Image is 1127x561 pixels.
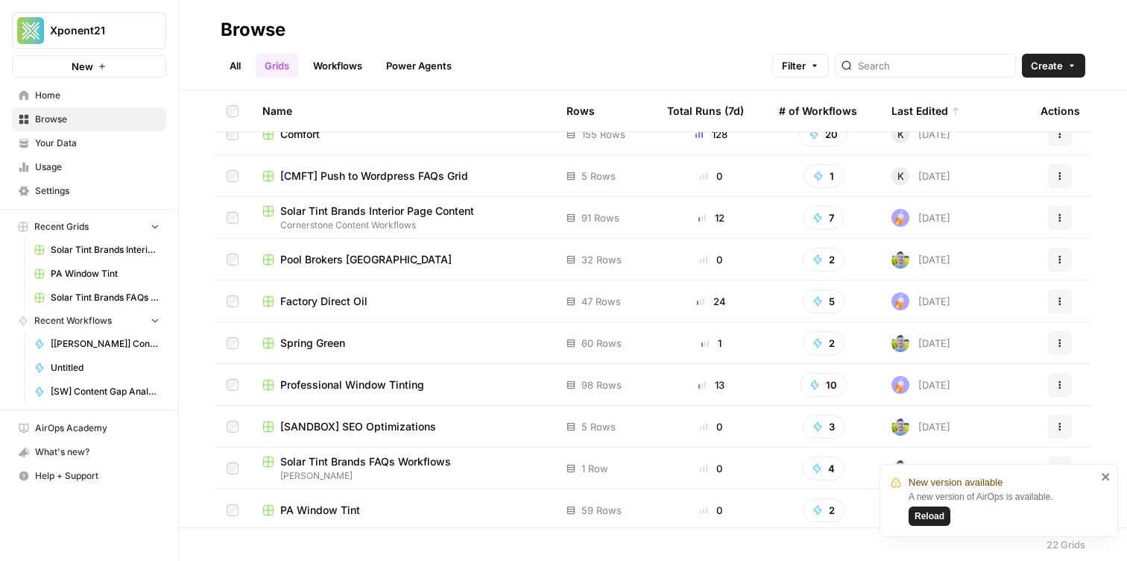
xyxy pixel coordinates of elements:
div: [DATE] [891,418,950,436]
button: Create [1022,54,1085,78]
span: 91 Rows [581,210,619,225]
a: [CMFT] Push to Wordpress FAQs Grid [262,169,543,184]
button: Workspace: Xponent21 [12,12,166,49]
a: Solar Tint Brands FAQs Workflows [28,286,166,310]
div: 0 [667,169,755,184]
a: Browse [12,107,166,131]
button: 10 [800,373,847,397]
span: 59 Rows [581,503,622,518]
span: Professional Window Tinting [280,377,424,392]
a: PA Window Tint [28,262,166,286]
span: New version available [909,475,1003,490]
span: Xponent21 [50,23,140,38]
span: [SANDBOX] SEO Optimizations [280,419,436,434]
span: PA Window Tint [280,503,360,518]
span: Solar Tint Brands Interior Page Content [280,204,474,219]
span: Help + Support [35,469,160,483]
img: 7o9iy2kmmc4gt2vlcbjqaas6vz7k [891,418,909,436]
div: [DATE] [891,251,950,269]
button: Recent Grids [12,216,166,238]
button: Recent Workflows [12,310,166,332]
a: [[PERSON_NAME]] Content Gap Analysis [28,332,166,356]
div: 0 [667,419,755,434]
span: Reload [915,510,944,523]
span: Usage [35,160,160,174]
div: 13 [667,377,755,392]
a: All [221,54,250,78]
span: 1 Row [581,461,608,476]
span: Pool Brokers [GEOGRAPHIC_DATA] [280,252,452,267]
span: K [897,169,904,184]
button: 7 [803,206,844,230]
a: Power Agents [377,54,461,78]
div: Actions [1041,90,1080,131]
span: 98 Rows [581,377,622,392]
a: Comfort [262,127,543,142]
span: Your Data [35,137,160,150]
a: Solar Tint Brands FAQs Workflows[PERSON_NAME] [262,454,543,483]
button: close [1101,471,1111,483]
span: AirOps Academy [35,421,160,435]
button: 1 [804,164,844,188]
a: Usage [12,155,166,179]
span: Recent Grids [34,220,89,234]
div: 24 [667,294,755,309]
a: Home [12,84,166,107]
button: 4 [802,457,845,480]
div: [DATE] [891,376,950,394]
img: ly0f5newh3rn50akdwmtp9dssym0 [891,209,909,227]
button: Filter [772,54,829,78]
span: New [72,59,93,74]
span: [PERSON_NAME] [262,469,543,483]
div: [DATE] [891,334,950,352]
span: Solar Tint Brands FAQs Workflows [51,291,160,304]
a: Settings [12,179,166,203]
span: [CMFT] Push to Wordpress FAQs Grid [280,169,468,184]
div: 0 [667,503,755,518]
span: 5 Rows [581,419,616,434]
a: [SW] Content Gap Analysis [28,380,166,404]
span: Browse [35,113,160,126]
button: What's new? [12,440,166,464]
span: 60 Rows [581,336,622,351]
div: 128 [667,127,755,142]
img: 7o9iy2kmmc4gt2vlcbjqaas6vz7k [891,460,909,477]
div: # of Workflows [779,90,857,131]
img: 7o9iy2kmmc4gt2vlcbjqaas6vz7k [891,334,909,352]
span: Spring Green [280,336,345,351]
a: Workflows [304,54,371,78]
a: AirOps Academy [12,416,166,440]
span: Factory Direct Oil [280,294,367,309]
a: Pool Brokers [GEOGRAPHIC_DATA] [262,252,543,267]
span: 47 Rows [581,294,621,309]
img: Xponent21 Logo [17,17,44,44]
span: PA Window Tint [51,267,160,280]
a: Professional Window Tinting [262,377,543,392]
div: [DATE] [891,292,950,310]
span: 5 Rows [581,169,616,184]
span: Create [1031,58,1063,73]
div: 0 [667,461,755,476]
div: 12 [667,210,755,225]
div: 1 [667,336,755,351]
span: Settings [35,184,160,198]
input: Search [858,58,1009,73]
button: 20 [799,122,847,146]
div: Total Runs (7d) [667,90,744,131]
button: 3 [803,415,845,439]
div: 0 [667,252,755,267]
div: Name [262,90,543,131]
div: A new version of AirOps is available. [909,490,1096,526]
a: Your Data [12,131,166,155]
button: Reload [909,507,950,526]
button: 5 [803,289,845,313]
img: ly0f5newh3rn50akdwmtp9dssym0 [891,292,909,310]
span: Comfort [280,127,320,142]
button: 2 [803,498,845,522]
a: [SANDBOX] SEO Optimizations [262,419,543,434]
div: Browse [221,18,285,42]
img: ly0f5newh3rn50akdwmtp9dssym0 [891,376,909,394]
button: New [12,55,166,78]
span: Recent Workflows [34,314,112,327]
div: Rows [566,90,595,131]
